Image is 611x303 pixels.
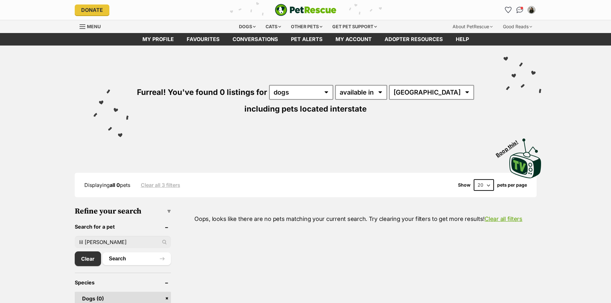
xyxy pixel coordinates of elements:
button: Search [103,252,171,265]
a: Clear [75,251,101,266]
span: Menu [87,24,101,29]
ul: Account quick links [503,5,537,15]
a: Menu [80,20,105,32]
img: PetRescue TV logo [509,139,541,178]
a: Donate [75,4,109,15]
header: Species [75,280,171,285]
img: Cloe Taylor profile pic [528,7,535,13]
div: Cats [261,20,285,33]
div: Get pet support [328,20,381,33]
a: My account [329,33,378,46]
img: chat-41dd97257d64d25036548639549fe6c8038ab92f7586957e7f3b1b290dea8141.svg [516,7,523,13]
div: Good Reads [498,20,537,33]
a: Adopter resources [378,33,449,46]
p: Oops, looks like there are no pets matching your current search. Try clearing your filters to get... [181,215,537,223]
a: My profile [136,33,180,46]
label: pets per page [497,182,527,188]
span: Displaying pets [84,182,130,188]
a: Boop this! [509,133,541,180]
a: conversations [226,33,284,46]
strong: all 0 [110,182,120,188]
span: Show [458,182,471,188]
span: including pets located interstate [244,104,367,114]
a: Conversations [515,5,525,15]
a: Clear all filters [485,215,522,222]
div: Other pets [286,20,327,33]
header: Search for a pet [75,224,171,230]
a: Help [449,33,475,46]
h3: Refine your search [75,207,171,216]
input: Toby [75,236,171,248]
a: PetRescue [275,4,336,16]
a: Favourites [503,5,513,15]
a: Pet alerts [284,33,329,46]
span: Furreal! You've found 0 listings for [137,88,267,97]
span: Boop this! [495,135,524,158]
div: About PetRescue [448,20,497,33]
a: Clear all 3 filters [141,182,180,188]
button: My account [526,5,537,15]
div: Dogs [234,20,260,33]
img: logo-e224e6f780fb5917bec1dbf3a21bbac754714ae5b6737aabdf751b685950b380.svg [275,4,336,16]
a: Favourites [180,33,226,46]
